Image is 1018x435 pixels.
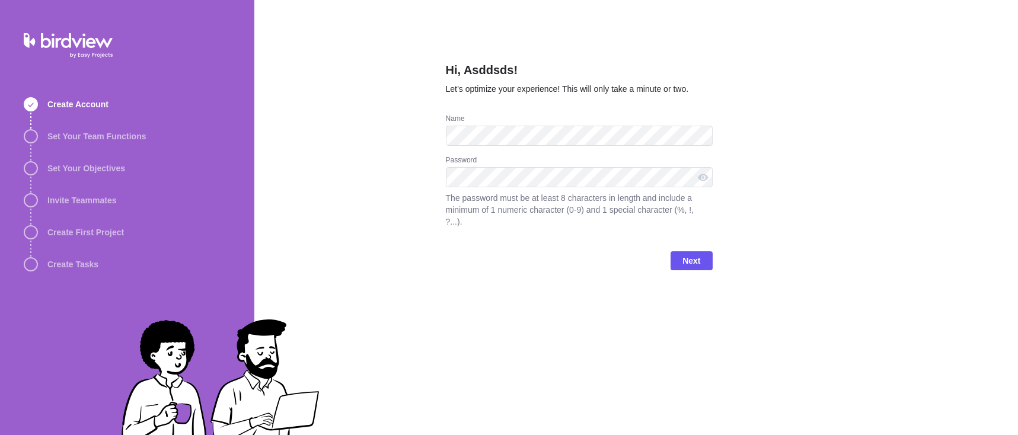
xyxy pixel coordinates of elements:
[671,251,712,270] span: Next
[47,130,146,142] span: Set Your Team Functions
[446,114,713,126] div: Name
[47,226,124,238] span: Create First Project
[446,62,713,83] h2: Hi, Asddsds!
[47,258,98,270] span: Create Tasks
[446,192,713,228] span: The password must be at least 8 characters in length and include a minimum of 1 numeric character...
[682,254,700,268] span: Next
[47,98,108,110] span: Create Account
[446,84,689,94] span: Let’s optimize your experience! This will only take a minute or two.
[446,155,713,167] div: Password
[47,162,125,174] span: Set Your Objectives
[47,194,116,206] span: Invite Teammates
